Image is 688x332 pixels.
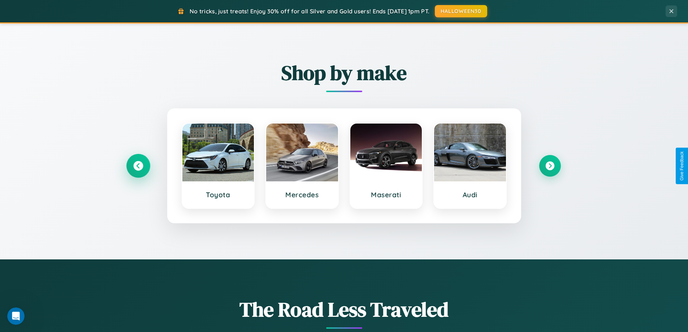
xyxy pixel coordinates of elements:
button: HALLOWEEN30 [435,5,487,17]
span: No tricks, just treats! Enjoy 30% off for all Silver and Gold users! Ends [DATE] 1pm PT. [190,8,429,15]
h3: Maserati [358,190,415,199]
h3: Mercedes [273,190,331,199]
h1: The Road Less Traveled [127,296,561,323]
h3: Toyota [190,190,247,199]
div: Give Feedback [679,151,684,181]
iframe: Intercom live chat [7,307,25,325]
h2: Shop by make [127,59,561,87]
h3: Audi [441,190,499,199]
